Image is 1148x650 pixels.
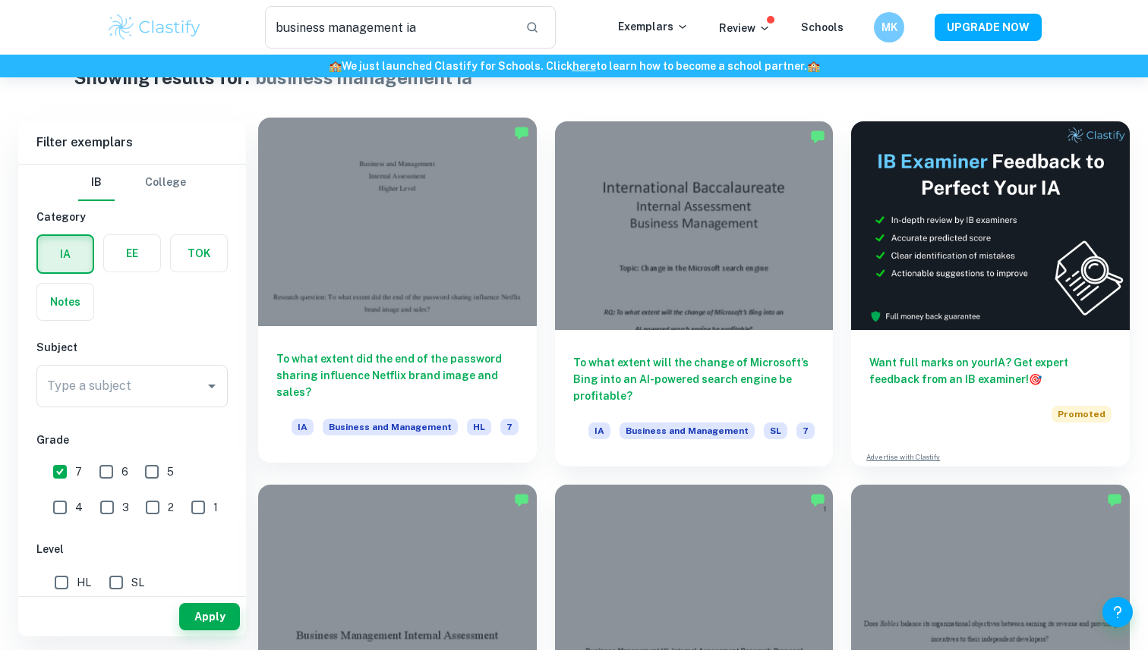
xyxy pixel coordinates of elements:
h1: business management ia [256,64,472,91]
span: 🏫 [807,60,820,72]
span: 🎯 [1029,373,1042,385]
span: SL [131,574,144,591]
span: Promoted [1052,406,1112,422]
img: Thumbnail [851,121,1130,330]
span: SL [764,422,787,439]
h6: To what extent will the change of Microsoft’s Bing into an AI-powered search engine be profitable? [573,354,815,404]
img: Marked [810,129,825,144]
img: Clastify logo [106,12,203,42]
span: 🏫 [329,60,342,72]
h6: We just launched Clastify for Schools. Click to learn how to become a school partner. [3,58,1145,74]
span: Business and Management [323,419,458,435]
span: 7 [796,422,815,439]
span: 5 [167,463,174,480]
img: Marked [810,492,825,507]
span: 2 [168,499,174,516]
span: 6 [121,463,128,480]
a: here [572,60,596,72]
h6: Filter exemplars [18,121,246,164]
h6: Subject [36,339,228,356]
span: 1 [213,499,218,516]
a: Advertise with Clastify [866,452,940,463]
h6: MK [881,19,898,36]
span: 7 [500,419,519,435]
p: Exemplars [618,18,689,35]
a: Want full marks on yourIA? Get expert feedback from an IB examiner!PromotedAdvertise with Clastify [851,121,1130,466]
img: Marked [514,492,529,507]
p: Review [719,20,771,36]
button: TOK [171,235,227,272]
img: Marked [514,125,529,140]
h6: Want full marks on your IA ? Get expert feedback from an IB examiner! [869,354,1112,388]
span: 3 [122,499,129,516]
div: Filter type choice [78,165,186,201]
span: HL [467,419,491,435]
h6: Category [36,209,228,225]
button: Open [201,375,222,397]
button: UPGRADE NOW [935,14,1042,41]
button: Apply [179,603,240,630]
a: To what extent did the end of the password sharing influence Netflix brand image and sales?IABusi... [258,121,537,466]
span: HL [77,574,91,591]
span: 7 [75,463,82,480]
span: 4 [75,499,83,516]
button: IA [38,236,93,272]
h6: Grade [36,432,228,448]
h1: Showing results for: [74,64,250,91]
input: Search for any exemplars... [265,6,513,49]
img: Marked [1107,492,1122,507]
span: IA [292,419,314,435]
button: EE [104,235,160,272]
h6: To what extent did the end of the password sharing influence Netflix brand image and sales? [276,350,519,400]
button: Help and Feedback [1102,597,1133,627]
a: To what extent will the change of Microsoft’s Bing into an AI-powered search engine be profitable... [555,121,834,466]
span: IA [588,422,610,439]
button: IB [78,165,115,201]
span: Business and Management [620,422,755,439]
button: Notes [37,284,93,320]
a: Schools [801,21,844,33]
h6: Level [36,541,228,557]
button: College [145,165,186,201]
button: MK [874,12,904,42]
